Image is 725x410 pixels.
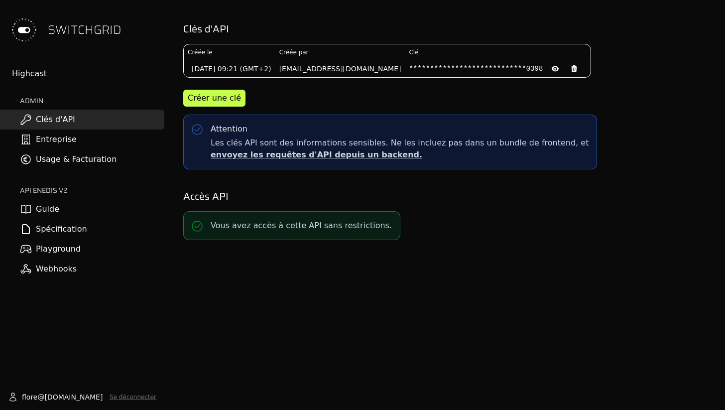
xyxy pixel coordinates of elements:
[275,44,405,60] th: Créée par
[44,392,103,402] span: [DOMAIN_NAME]
[22,392,37,402] span: flore
[110,393,156,401] button: Se déconnecter
[188,92,241,104] div: Créer une clé
[211,137,589,161] span: Les clés API sont des informations sensibles. Ne les incluez pas dans un bundle de frontend, et
[183,22,711,36] h2: Clés d'API
[183,90,245,107] button: Créer une clé
[20,185,164,195] h2: API ENEDIS v2
[211,149,589,161] p: envoyez les requêtes d'API depuis un backend.
[405,44,591,60] th: Clé
[8,14,40,46] img: Switchgrid Logo
[184,44,275,60] th: Créée le
[12,68,164,80] div: Highcast
[20,96,164,106] h2: ADMIN
[183,189,711,203] h2: Accès API
[37,392,44,402] span: @
[275,60,405,77] td: [EMAIL_ADDRESS][DOMAIN_NAME]
[48,22,121,38] span: SWITCHGRID
[184,60,275,77] td: [DATE] 09:21 (GMT+2)
[211,123,247,135] div: Attention
[211,220,392,232] p: Vous avez accès à cette API sans restrictions.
